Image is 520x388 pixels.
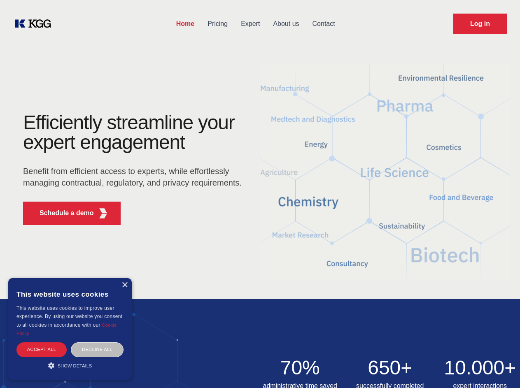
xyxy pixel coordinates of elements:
div: Show details [16,361,124,369]
a: Cookie Policy [16,323,117,336]
a: About us [266,13,305,35]
div: Accept all [16,342,67,357]
div: Decline all [71,342,124,357]
p: Benefit from efficient access to experts, while effortlessly managing contractual, regulatory, an... [23,165,247,188]
a: Home [170,13,201,35]
a: KOL Knowledge Platform: Talk to Key External Experts (KEE) [13,17,58,30]
span: This website uses cookies to improve user experience. By using our website you consent to all coo... [16,305,122,328]
button: Schedule a demoKGG Fifth Element RED [23,202,121,225]
h2: 650+ [350,358,430,378]
h1: Efficiently streamline your expert engagement [23,113,247,152]
div: This website uses cookies [16,284,124,304]
span: Show details [58,363,92,368]
img: KGG Fifth Element RED [260,53,511,290]
h2: 70% [260,358,340,378]
a: Expert [234,13,266,35]
div: Close [121,282,128,288]
img: KGG Fifth Element RED [98,208,108,218]
a: Pricing [201,13,234,35]
a: Contact [306,13,342,35]
p: Schedule a demo [40,208,94,218]
iframe: Chat Widget [479,349,520,388]
a: Request Demo [453,14,507,34]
